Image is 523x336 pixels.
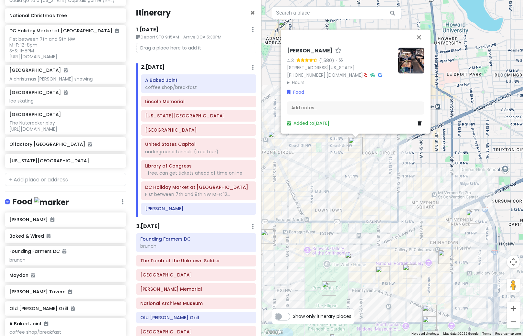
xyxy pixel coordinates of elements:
[145,127,252,133] h6: Smithsonian National Air and Space Museum
[326,72,363,78] a: [DOMAIN_NAME]
[64,68,68,72] i: Added to itinerary
[9,257,121,263] div: brunch
[287,48,333,54] h6: [PERSON_NAME]
[145,77,252,83] h6: A Baked Joint
[9,76,121,82] div: A christmas [PERSON_NAME] showing
[466,210,480,224] div: A Baked Joint
[9,120,121,132] div: The Nutcracker play [URL][DOMAIN_NAME]
[507,315,520,328] button: Zoom out
[140,243,252,249] div: brunch
[136,223,160,230] h6: 3 . [DATE]
[263,328,284,336] a: Open this area in Google Maps (opens a new window)
[378,73,382,77] i: Google Maps
[47,234,50,238] i: Added to itinerary
[250,9,255,17] button: Close
[287,48,393,86] div: · ·
[140,272,252,278] h6: Arlington National Cemetery
[507,302,520,315] button: Zoom in
[13,197,69,207] h4: Food
[9,13,121,18] h6: National Christmas Tree
[263,328,284,336] img: Google
[136,34,257,40] small: Depart SFO 9:15AM - Arrive DCA 5:30PM
[9,36,121,60] div: F st between 7th and 9th NW M-F: 12-8pm S-S: 11-8PM [URL][DOMAIN_NAME]
[422,316,437,331] div: National Gallery of Art Sculpture Garden Ice Rink
[145,170,252,176] div: -free, can get tickets ahead of time online
[9,217,121,222] h6: [PERSON_NAME]
[145,99,252,104] h6: Lincoln Memorial
[141,64,165,71] h6: 2 . [DATE]
[261,229,275,244] div: Founding Farmers DC
[334,58,343,64] div: ·
[278,19,293,33] div: Tryst
[62,249,66,254] i: Added to itinerary
[145,206,252,211] h6: Logan Tavern
[145,184,252,190] h6: DC Holiday Market at Dupont Circle
[9,272,121,278] h6: Maydan
[319,57,334,64] div: (1,580)
[287,120,329,126] a: Added to[DATE]
[140,286,252,292] h6: Thomas Jefferson Memorial
[411,29,427,45] button: Close
[403,264,417,278] div: Ford's Theatre
[31,273,35,277] i: Added to itinerary
[9,289,121,295] h6: [PERSON_NAME] Tavern
[136,27,159,33] h6: 1 . [DATE]
[507,279,520,292] button: Drag Pegman onto the map to open Street View
[9,141,121,147] h6: Olfactory [GEOGRAPHIC_DATA]
[140,300,252,306] h6: National Archives Museum
[287,64,355,71] a: [STREET_ADDRESS][US_STATE]
[9,248,66,254] h6: Founding Farmers DC
[140,315,252,320] h6: Old Ebbitt Grill
[9,329,121,335] div: coffee shop/breakfast
[322,281,336,296] div: National Christmas Tree
[68,289,72,294] i: Added to itinerary
[287,101,424,115] div: Add notes...
[145,191,252,197] div: F st between 7th and 9th NW M-F: 12...
[422,305,437,319] div: National Archives Museum
[272,6,401,19] input: Search a place
[345,252,359,266] div: Old Ebbitt Grill
[287,79,393,86] summary: Hours
[9,112,61,117] h6: [GEOGRAPHIC_DATA]
[268,131,282,145] div: DC Holiday Market at Dupont Circle
[482,332,491,335] a: Terms (opens in new tab)
[9,90,68,95] h6: [GEOGRAPHIC_DATA]
[250,7,255,18] span: Close itinerary
[443,332,478,335] span: Map data ©2025 Google
[145,141,252,147] h6: United States Capitol
[9,28,119,34] h6: DC Holiday Market at [GEOGRAPHIC_DATA]
[115,28,119,33] i: Added to itinerary
[136,8,171,18] h4: Itinerary
[145,149,252,155] div: underground tunnels (free tour)
[9,321,48,327] h6: A Baked Joint
[287,72,326,78] a: [PHONE_NUMBER]
[495,332,521,335] a: Report a map error
[140,258,252,264] h6: The Tomb of the Unknown Soldier
[140,236,252,242] h6: Founding Farmers DC
[287,89,304,96] a: Food
[136,43,257,53] p: Drag a place here to add it
[411,331,439,336] button: Keyboard shortcuts
[34,197,69,207] img: marker
[418,120,424,127] a: Delete place
[9,306,121,311] h6: Old [PERSON_NAME] Grill
[145,163,252,169] h6: Library of Congress
[44,321,48,326] i: Added to itinerary
[507,255,520,268] button: Map camera controls
[287,57,296,64] div: 4.3
[335,48,342,54] a: Star place
[145,84,252,90] div: coffee shop/breakfast
[9,67,68,73] h6: [GEOGRAPHIC_DATA]
[50,217,54,222] i: Added to itinerary
[293,313,351,320] span: Show only itinerary places
[376,266,390,280] div: Warner Theatre
[9,98,121,104] div: Ice skating
[71,306,75,311] i: Added to itinerary
[398,48,424,73] img: Picture of the place
[370,73,375,77] i: Tripadvisor
[145,113,252,119] h6: Washington Monument
[348,137,363,151] div: Logan Tavern
[5,173,126,186] input: + Add place or address
[64,90,68,95] i: Added to itinerary
[9,158,121,164] h6: [US_STATE][GEOGRAPHIC_DATA]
